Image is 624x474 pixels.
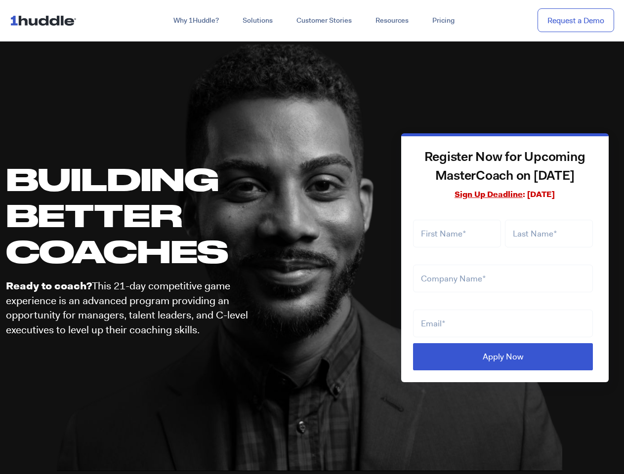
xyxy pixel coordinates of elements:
a: Customer Stories [285,12,364,30]
span: : [DATE] [455,189,555,199]
a: Resources [364,12,420,30]
h1: BUILDING BETTER COACHES [6,161,305,270]
input: Last Name* [505,220,593,247]
input: Email* [413,310,593,337]
a: Pricing [420,12,466,30]
span: Sign Up Deadline [455,189,523,199]
b: Ready to coach? [6,279,92,293]
input: First Name* [413,220,501,247]
a: Request a Demo [538,8,614,33]
p: This 21-day competitive game experience is an advanced program providing an opportunity for manag... [6,279,275,337]
strong: Register Now for Upcoming MasterCoach on [DATE] [424,152,585,183]
a: Why 1Huddle? [162,12,231,30]
input: Company Name* [413,265,593,292]
img: ... [10,11,81,30]
input: Apply Now [413,343,593,370]
a: Solutions [231,12,285,30]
